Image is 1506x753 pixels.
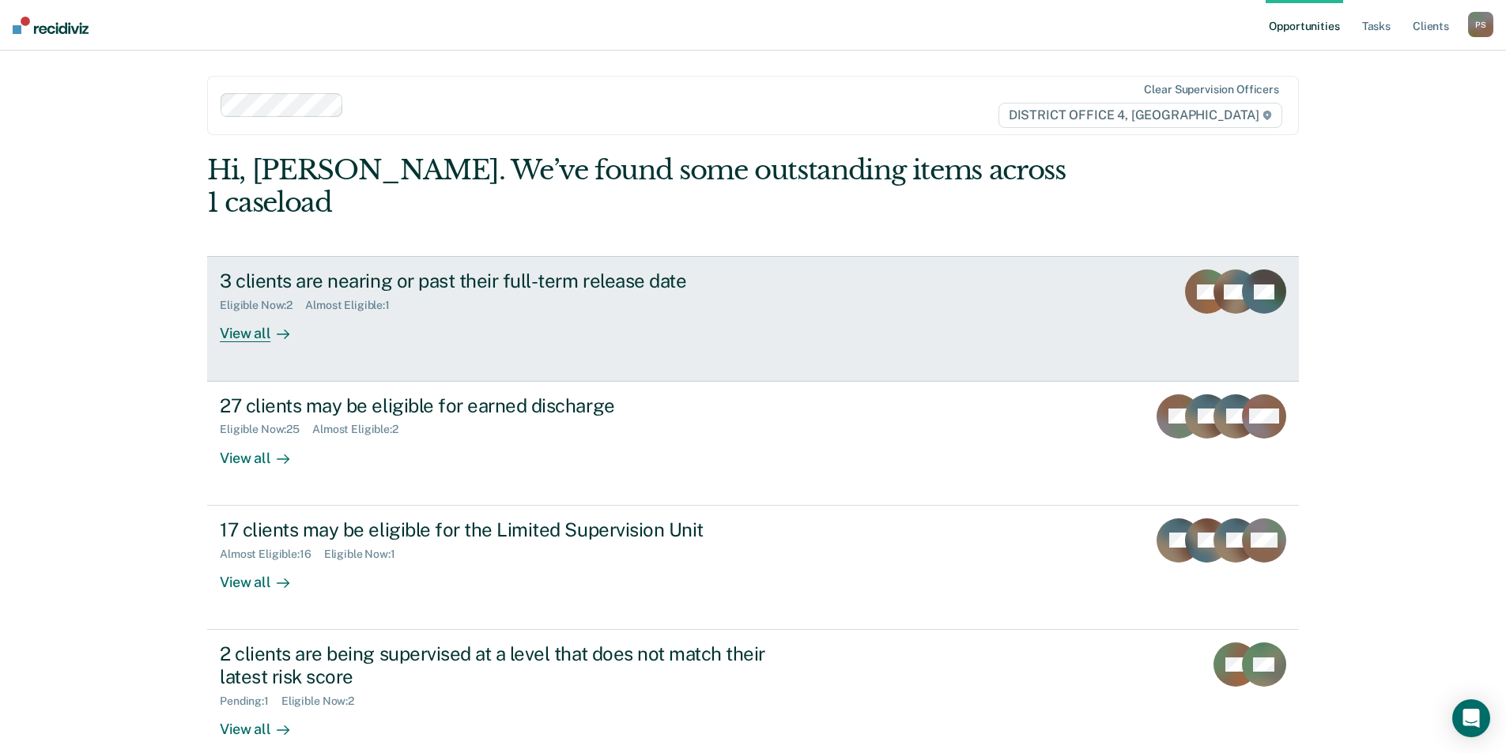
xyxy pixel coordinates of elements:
[324,548,408,561] div: Eligible Now : 1
[312,423,411,436] div: Almost Eligible : 2
[220,299,305,312] div: Eligible Now : 2
[207,154,1081,219] div: Hi, [PERSON_NAME]. We’ve found some outstanding items across 1 caseload
[220,269,775,292] div: 3 clients are nearing or past their full-term release date
[1144,83,1278,96] div: Clear supervision officers
[220,560,308,591] div: View all
[207,382,1299,506] a: 27 clients may be eligible for earned dischargeEligible Now:25Almost Eligible:2View all
[220,642,775,688] div: 2 clients are being supervised at a level that does not match their latest risk score
[220,394,775,417] div: 27 clients may be eligible for earned discharge
[220,423,312,436] div: Eligible Now : 25
[220,707,308,738] div: View all
[220,312,308,343] div: View all
[207,256,1299,381] a: 3 clients are nearing or past their full-term release dateEligible Now:2Almost Eligible:1View all
[207,506,1299,630] a: 17 clients may be eligible for the Limited Supervision UnitAlmost Eligible:16Eligible Now:1View all
[220,548,324,561] div: Almost Eligible : 16
[1452,699,1490,737] div: Open Intercom Messenger
[1468,12,1493,37] button: PS
[13,17,89,34] img: Recidiviz
[220,518,775,541] div: 17 clients may be eligible for the Limited Supervision Unit
[281,695,367,708] div: Eligible Now : 2
[305,299,402,312] div: Almost Eligible : 1
[220,436,308,467] div: View all
[998,103,1282,128] span: DISTRICT OFFICE 4, [GEOGRAPHIC_DATA]
[220,695,281,708] div: Pending : 1
[1468,12,1493,37] div: P S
